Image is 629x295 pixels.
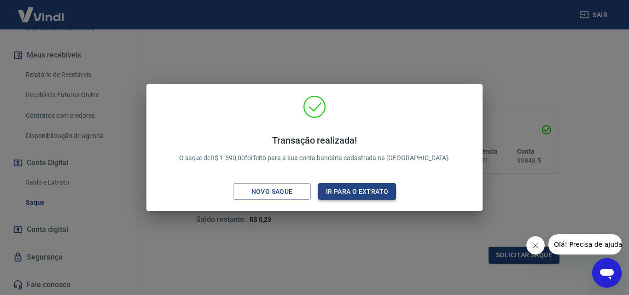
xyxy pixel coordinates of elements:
button: Novo saque [233,183,311,200]
span: Olá! Precisa de ajuda? [6,6,77,14]
h4: Transação realizada! [179,135,450,146]
iframe: Fechar mensagem [526,236,545,255]
iframe: Mensagem da empresa [548,234,622,255]
p: O saque de R$ 1.590,00 foi feito para a sua conta bancária cadastrada na [GEOGRAPHIC_DATA]. [179,135,450,163]
iframe: Botão para abrir a janela de mensagens [592,258,622,288]
button: Ir para o extrato [318,183,396,200]
div: Novo saque [240,186,304,197]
